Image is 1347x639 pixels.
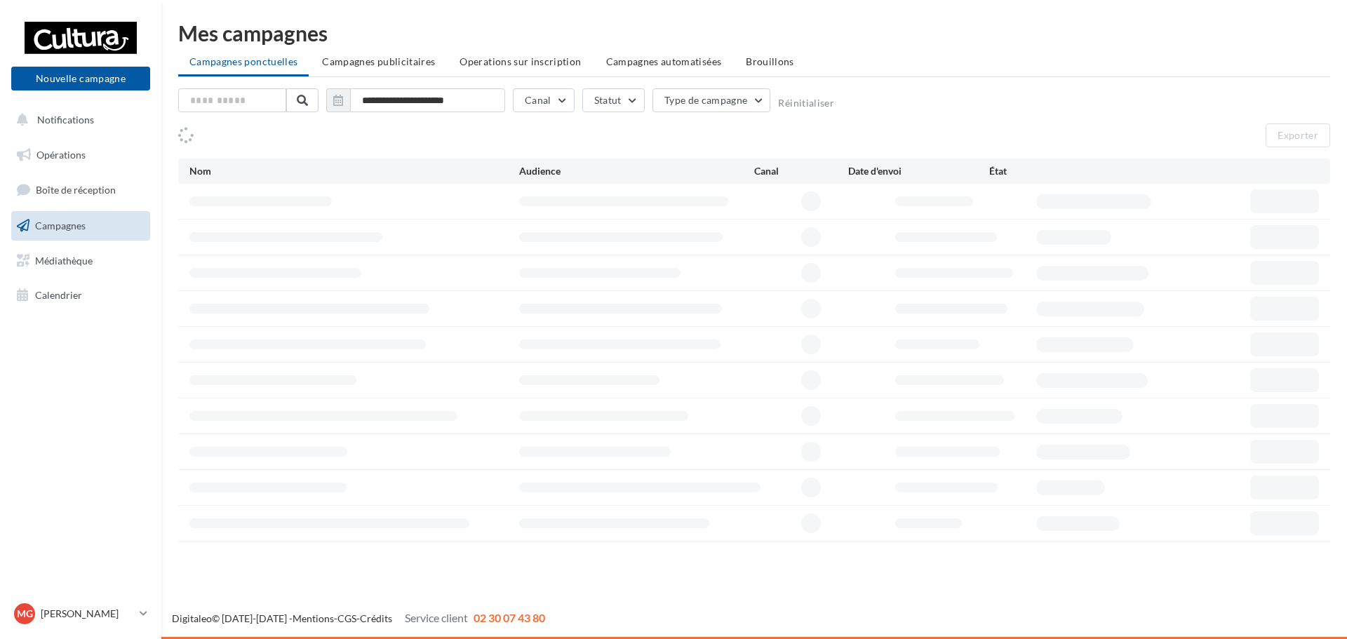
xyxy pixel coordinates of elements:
[8,246,153,276] a: Médiathèque
[35,289,82,301] span: Calendrier
[606,55,722,67] span: Campagnes automatisées
[36,149,86,161] span: Opérations
[11,67,150,90] button: Nouvelle campagne
[778,97,834,109] button: Réinitialiser
[405,611,468,624] span: Service client
[172,612,545,624] span: © [DATE]-[DATE] - - -
[17,607,33,621] span: MG
[35,220,86,231] span: Campagnes
[1266,123,1330,147] button: Exporter
[513,88,575,112] button: Canal
[474,611,545,624] span: 02 30 07 43 80
[293,612,334,624] a: Mentions
[8,281,153,310] a: Calendrier
[189,164,519,178] div: Nom
[36,184,116,196] span: Boîte de réception
[8,140,153,170] a: Opérations
[652,88,771,112] button: Type de campagne
[322,55,435,67] span: Campagnes publicitaires
[8,105,147,135] button: Notifications
[460,55,581,67] span: Operations sur inscription
[35,254,93,266] span: Médiathèque
[360,612,392,624] a: Crédits
[848,164,989,178] div: Date d'envoi
[582,88,645,112] button: Statut
[11,600,150,627] a: MG [PERSON_NAME]
[754,164,848,178] div: Canal
[337,612,356,624] a: CGS
[41,607,134,621] p: [PERSON_NAME]
[178,22,1330,43] div: Mes campagnes
[989,164,1130,178] div: État
[172,612,212,624] a: Digitaleo
[37,114,94,126] span: Notifications
[8,175,153,205] a: Boîte de réception
[746,55,794,67] span: Brouillons
[8,211,153,241] a: Campagnes
[519,164,754,178] div: Audience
